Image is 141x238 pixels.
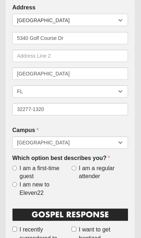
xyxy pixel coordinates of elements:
[12,166,17,171] input: I am a first-time guest
[12,126,39,135] label: Campus
[20,164,69,181] span: I am a first-time guest
[17,14,118,26] span: [GEOGRAPHIC_DATA]
[12,208,128,224] img: GospelResponseBLK.png
[12,4,35,12] label: Address
[12,182,17,187] input: I am new to Eleven22
[12,103,128,115] input: Zip
[12,227,17,231] input: I recently surrendered to [PERSON_NAME]
[12,67,128,80] input: City
[12,32,128,44] input: Address Line 1
[12,50,128,62] input: Address Line 2
[12,154,110,163] label: Which option best describes you?
[20,181,69,197] span: I am new to Eleven22
[72,166,76,171] input: I am a regular attender
[79,164,128,181] span: I am a regular attender
[72,227,76,231] input: I want to get baptized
